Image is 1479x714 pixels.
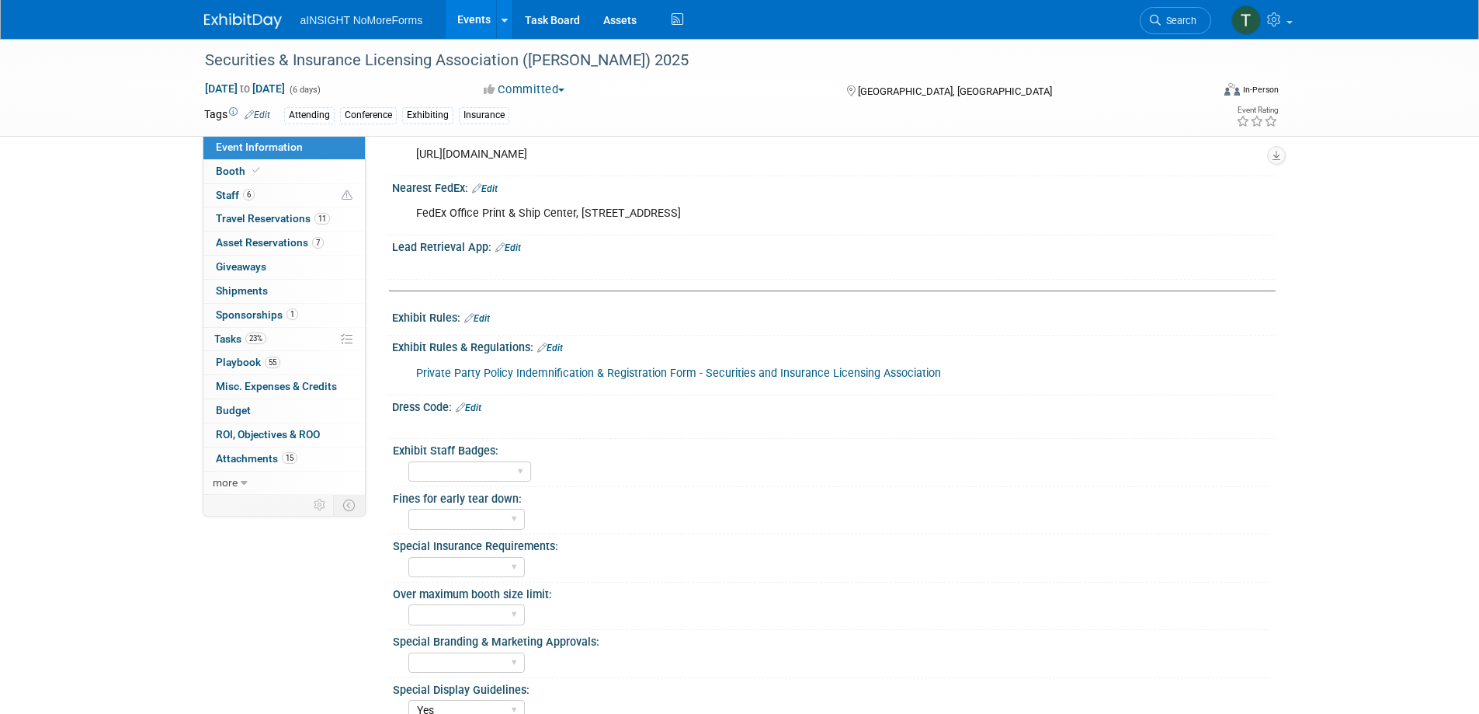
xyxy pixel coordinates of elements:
a: Edit [456,402,481,413]
span: 15 [282,452,297,464]
a: Shipments [203,280,365,303]
img: Teresa Papanicolaou [1231,5,1261,35]
span: [DATE] [DATE] [204,82,286,96]
td: Tags [204,106,270,124]
span: Playbook [216,356,280,368]
div: Attending [284,107,335,124]
span: Asset Reservations [216,236,324,249]
i: Booth reservation complete [252,166,260,175]
span: [GEOGRAPHIC_DATA], [GEOGRAPHIC_DATA] [858,85,1052,97]
div: Exhibit Rules & Regulations: [392,336,1276,356]
a: Asset Reservations7 [203,232,365,255]
div: Exhibiting [402,107,453,124]
a: Travel Reservations11 [203,207,365,231]
div: Fines for early tear down: [393,487,1269,507]
span: Travel Reservations [216,212,330,225]
div: Conference [340,107,397,124]
a: Playbook55 [203,351,365,374]
div: Special Display Guidelines: [393,678,1269,698]
span: Search [1161,15,1196,26]
div: [URL][DOMAIN_NAME] [405,139,1105,170]
a: Sponsorships1 [203,304,365,327]
div: Over maximum booth size limit: [393,583,1269,602]
div: Special Insurance Requirements: [393,535,1269,554]
td: Toggle Event Tabs [333,495,365,515]
a: Booth [203,160,365,183]
div: FedEx Office Print & Ship Center, [STREET_ADDRESS] [405,198,1105,229]
div: Exhibit Staff Badges: [393,439,1269,458]
a: Edit [472,183,498,194]
div: Special Branding & Marketing Approvals: [393,630,1269,650]
span: aINSIGHT NoMoreForms [300,14,423,26]
span: Attachments [216,452,297,465]
a: Event Information [203,136,365,159]
span: Tasks [214,333,266,345]
button: Committed [478,82,571,98]
span: Shipments [216,284,268,297]
a: Misc. Expenses & Credits [203,375,365,399]
img: ExhibitDay [204,13,282,29]
span: Sponsorships [216,308,298,321]
span: Staff [216,189,255,201]
span: Potential Scheduling Conflict -- at least one attendee is tagged in another overlapping event. [342,189,352,203]
img: Format-Inperson.png [1224,83,1240,96]
span: more [213,476,238,489]
span: Booth [216,165,263,177]
a: Edit [245,110,270,120]
span: 23% [245,333,266,344]
a: Private Party Policy Indemnification & Registration Form - Securities and Insurance Licensing Ass... [416,367,941,380]
span: 11 [314,213,330,225]
a: ROI, Objectives & ROO [203,423,365,447]
div: Exhibit Rules: [392,306,1276,326]
span: 55 [265,357,280,368]
a: Giveaways [203,256,365,279]
span: to [238,82,252,95]
a: Attachments15 [203,448,365,471]
span: ROI, Objectives & ROO [216,428,320,441]
a: Search [1140,7,1211,34]
span: Budget [216,404,251,416]
a: Tasks23% [203,328,365,351]
div: In-Person [1242,84,1279,96]
span: Misc. Expenses & Credits [216,380,337,392]
div: Securities & Insurance Licensing Association ([PERSON_NAME]) 2025 [200,47,1188,75]
div: Event Format [1120,81,1279,104]
a: Budget [203,399,365,423]
span: (6 days) [288,85,321,95]
span: 1 [286,308,298,320]
span: Event Information [216,141,303,153]
a: Staff6 [203,184,365,207]
div: Event Rating [1236,106,1278,114]
div: Lead Retrieval App: [392,235,1276,256]
td: Personalize Event Tab Strip [307,495,334,515]
span: 6 [243,189,255,200]
a: Edit [495,242,521,253]
a: Edit [464,313,490,324]
div: Nearest FedEx: [392,176,1276,197]
span: 7 [312,237,324,249]
div: Dress Code: [392,395,1276,416]
span: Giveaways [216,260,266,273]
a: more [203,472,365,495]
a: Edit [537,343,563,354]
div: Insurance [459,107,509,124]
